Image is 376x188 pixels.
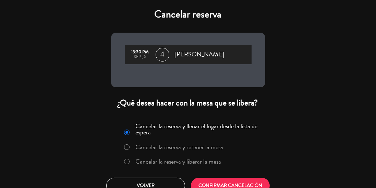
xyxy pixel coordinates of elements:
span: [PERSON_NAME] [175,49,225,60]
label: Cancelar la reserva y llenar el lugar desde la lista de espera [135,123,261,135]
label: Cancelar la reserva y retener la mesa [135,144,223,150]
div: 13:30 PM [128,50,152,55]
label: Cancelar la reserva y liberar la mesa [135,158,221,165]
h4: Cancelar reserva [111,8,265,21]
div: sep., 5 [128,55,152,59]
div: ¿Qué desea hacer con la mesa que se libera? [111,98,265,108]
span: 4 [156,48,169,62]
